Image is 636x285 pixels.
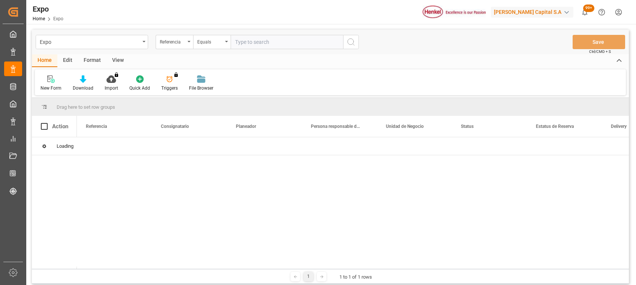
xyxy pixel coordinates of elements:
[156,35,193,49] button: open menu
[461,124,474,129] span: Status
[57,143,73,149] span: Loading
[231,35,343,49] input: Type to search
[57,54,78,67] div: Edit
[106,54,129,67] div: View
[73,85,93,91] div: Download
[129,85,150,91] div: Quick Add
[33,3,63,15] div: Expo
[236,124,256,129] span: Planeador
[491,7,573,18] div: [PERSON_NAME] Capital S.A
[193,35,231,49] button: open menu
[52,123,68,130] div: Action
[386,124,424,129] span: Unidad de Negocio
[78,54,106,67] div: Format
[189,85,213,91] div: File Browser
[36,35,148,49] button: open menu
[573,35,625,49] button: Save
[160,37,185,45] div: Referencia
[40,85,61,91] div: New Form
[611,124,627,129] span: Delivery
[589,49,611,54] span: Ctrl/CMD + S
[536,124,574,129] span: Estatus de Reserva
[343,35,359,49] button: search button
[576,4,593,21] button: show 101 new notifications
[40,37,140,46] div: Expo
[161,124,189,129] span: Consignatario
[57,104,115,110] span: Drag here to set row groups
[86,124,107,129] span: Referencia
[197,37,223,45] div: Equals
[423,6,486,19] img: Henkel%20logo.jpg_1689854090.jpg
[583,4,594,12] span: 99+
[339,273,372,281] div: 1 to 1 of 1 rows
[33,16,45,21] a: Home
[311,124,361,129] span: Persona responsable de seguimiento
[32,54,57,67] div: Home
[593,4,610,21] button: Help Center
[491,5,576,19] button: [PERSON_NAME] Capital S.A
[304,272,313,281] div: 1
